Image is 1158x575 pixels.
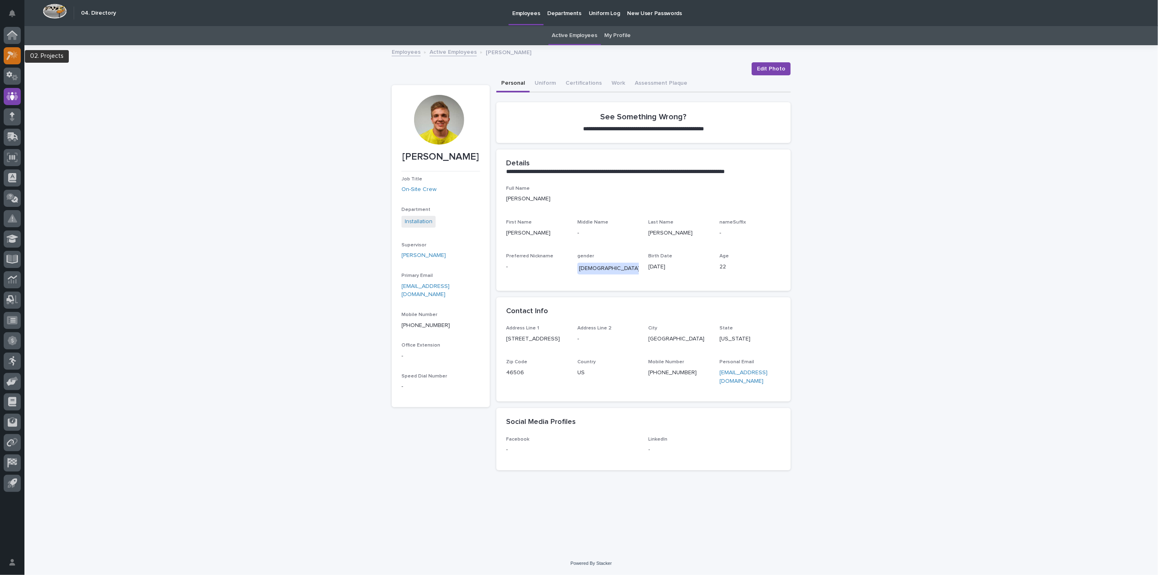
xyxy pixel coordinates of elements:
button: Work [607,75,630,92]
div: Notifications [10,10,21,23]
h2: Social Media Profiles [506,418,576,427]
button: Uniform [530,75,561,92]
p: 22 [719,263,781,271]
p: - [719,229,781,237]
h2: Contact Info [506,307,548,316]
span: Mobile Number [401,312,437,317]
span: Primary Email [401,273,433,278]
span: Mobile Number [649,360,684,364]
a: [PHONE_NUMBER] [649,370,697,375]
span: LinkedIn [649,437,668,442]
span: Address Line 2 [577,326,612,331]
p: - [577,335,639,343]
span: Department [401,207,430,212]
p: [PERSON_NAME] [401,151,480,163]
span: Country [577,360,596,364]
span: Zip Code [506,360,527,364]
p: - [649,446,781,454]
p: [PERSON_NAME] [506,229,568,237]
span: Supervisor [401,243,426,248]
p: - [577,229,639,237]
span: Birth Date [649,254,673,259]
p: - [401,352,480,360]
a: [PHONE_NUMBER] [401,323,450,328]
p: [DATE] [649,263,710,271]
button: Assessment Plaque [630,75,692,92]
a: Active Employees [430,47,477,56]
p: US [577,369,639,377]
span: Speed Dial Number [401,374,447,379]
span: Preferred Nickname [506,254,553,259]
p: [PERSON_NAME] [486,47,531,56]
button: Personal [496,75,530,92]
span: City [649,326,658,331]
p: [US_STATE] [719,335,781,343]
a: [EMAIL_ADDRESS][DOMAIN_NAME] [401,283,450,298]
a: [EMAIL_ADDRESS][DOMAIN_NAME] [719,370,768,384]
p: 46506 [506,369,568,377]
h2: Details [506,159,530,168]
span: Office Extension [401,343,440,348]
h2: 04. Directory [81,10,116,17]
span: State [719,326,733,331]
span: Job Title [401,177,422,182]
span: First Name [506,220,532,225]
p: - [506,263,568,271]
img: Workspace Logo [43,4,67,19]
button: Notifications [4,5,21,22]
span: Facebook [506,437,529,442]
a: Installation [405,217,432,226]
p: [PERSON_NAME] [506,195,781,203]
p: - [506,446,639,454]
div: [DEMOGRAPHIC_DATA] [577,263,641,274]
a: On-Site Crew [401,185,436,194]
p: - [401,382,480,391]
a: My Profile [605,26,631,45]
span: Age [719,254,729,259]
span: Middle Name [577,220,608,225]
span: Full Name [506,186,530,191]
span: Last Name [649,220,674,225]
span: gender [577,254,594,259]
button: Edit Photo [752,62,791,75]
a: Active Employees [552,26,597,45]
a: Powered By Stacker [570,561,612,566]
p: [STREET_ADDRESS] [506,335,568,343]
p: [GEOGRAPHIC_DATA] [649,335,710,343]
span: Edit Photo [757,65,785,73]
span: Address Line 1 [506,326,539,331]
button: Certifications [561,75,607,92]
h2: See Something Wrong? [601,112,687,122]
a: [PERSON_NAME] [401,251,446,260]
span: nameSuffix [719,220,746,225]
a: Employees [392,47,421,56]
span: Personal Email [719,360,754,364]
p: [PERSON_NAME] [649,229,710,237]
